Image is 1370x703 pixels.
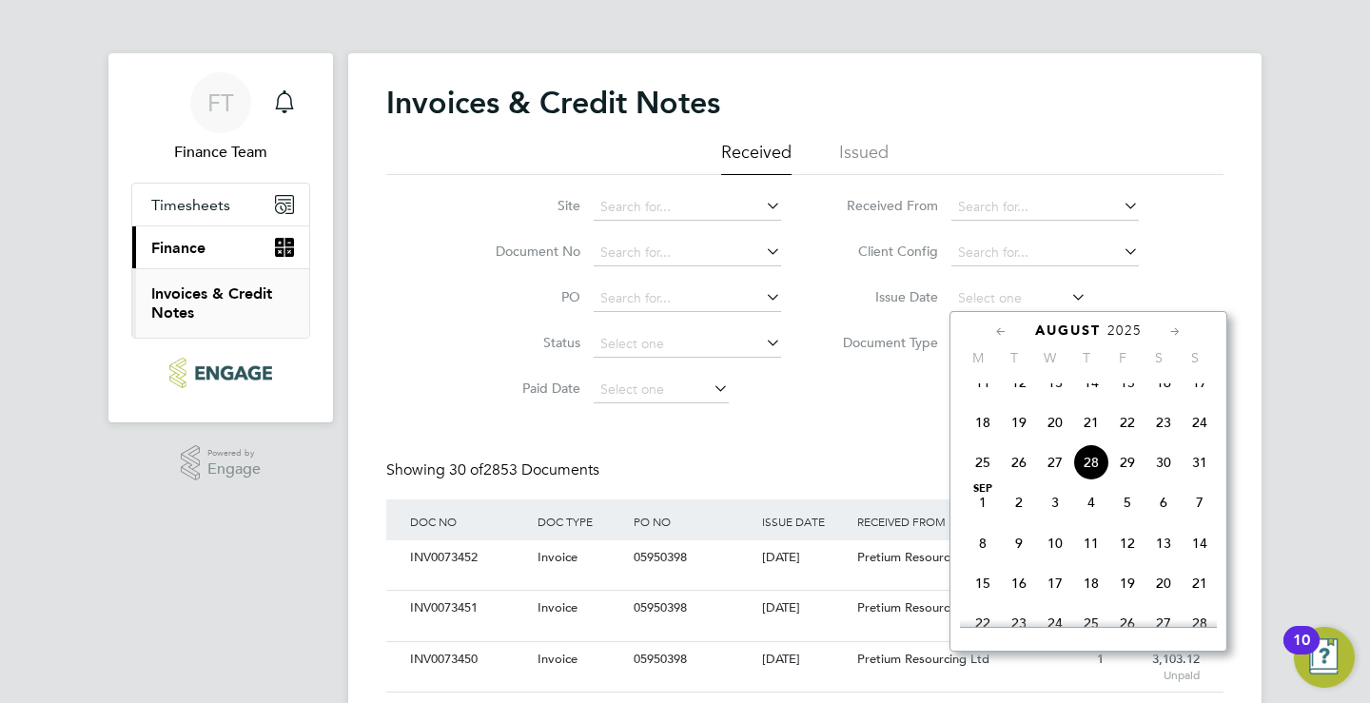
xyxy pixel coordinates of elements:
span: 21 [1182,565,1218,601]
span: 17 [1037,565,1073,601]
li: Received [721,141,792,175]
label: Paid Date [471,380,580,397]
span: 24 [1037,605,1073,641]
label: Status [471,334,580,351]
span: FT [207,90,234,115]
div: 3,103.12 [1108,642,1204,692]
span: Pretium Resourcing Ltd [857,549,989,565]
span: 13 [1145,525,1182,561]
div: DOC TYPE [533,499,629,543]
span: 25 [965,444,1001,480]
a: Powered byEngage [181,445,262,481]
span: 2853 Documents [449,460,599,479]
span: 24 [1182,404,1218,440]
input: Select one [594,331,781,358]
label: Document No [471,243,580,260]
span: Powered by [207,445,261,461]
span: 5 [1109,484,1145,520]
span: 23 [1001,605,1037,641]
span: S [1141,349,1177,366]
span: 14 [1073,364,1109,400]
input: Search for... [594,285,781,312]
input: Select one [951,285,1086,312]
div: [DATE] [757,591,853,626]
span: Engage [207,461,261,478]
div: INV0073450 [405,642,533,677]
div: ISSUE DATE [757,499,853,543]
span: Invoice [538,651,577,667]
div: INV0073451 [405,591,533,626]
span: Pretium Resourcing Ltd [857,599,989,615]
span: 31 [1182,444,1218,480]
span: 05950398 [634,599,687,615]
div: [DATE] [757,642,853,677]
span: 9 [1001,525,1037,561]
span: M [960,349,996,366]
label: PO [471,288,580,305]
span: 20 [1145,565,1182,601]
span: August [1035,322,1101,339]
span: Invoice [538,599,577,615]
span: 2025 [1107,322,1142,339]
span: Unpaid [1113,668,1200,683]
input: Select one [594,377,729,403]
span: 28 [1073,444,1109,480]
label: Received From [829,197,938,214]
span: 19 [1001,404,1037,440]
span: 05950398 [634,651,687,667]
span: W [1032,349,1068,366]
span: 28 [1182,605,1218,641]
nav: Main navigation [108,53,333,422]
span: 26 [1001,444,1037,480]
span: Pretium Resourcing Ltd [857,651,989,667]
input: Search for... [951,240,1139,266]
span: 27 [1037,444,1073,480]
button: Finance [132,226,309,268]
span: 30 [1145,444,1182,480]
a: Invoices & Credit Notes [151,284,272,322]
div: [DATE] [757,540,853,576]
span: 1 [965,484,1001,520]
div: INV0073452 [405,540,533,576]
span: 7 [1182,484,1218,520]
label: Client Config [829,243,938,260]
span: 15 [965,565,1001,601]
span: 14 [1182,525,1218,561]
span: Sep [965,484,1001,494]
span: T [996,349,1032,366]
span: 1 [1097,651,1104,667]
button: Open Resource Center, 10 new notifications [1294,627,1355,688]
span: 18 [965,404,1001,440]
span: 22 [965,605,1001,641]
div: DOC NO [405,499,533,543]
span: 3 [1037,484,1073,520]
a: Go to home page [131,358,310,388]
span: 4 [1073,484,1109,520]
span: Finance [151,239,205,257]
label: Issue Date [829,288,938,305]
li: Issued [839,141,889,175]
span: 12 [1109,525,1145,561]
span: Timesheets [151,196,230,214]
span: 13 [1037,364,1073,400]
button: Timesheets [132,184,309,225]
span: 18 [1073,565,1109,601]
span: 16 [1145,364,1182,400]
span: 05950398 [634,549,687,565]
a: FTFinance Team [131,72,310,164]
span: 19 [1109,565,1145,601]
div: 10 [1293,640,1310,665]
span: 11 [965,364,1001,400]
label: Site [471,197,580,214]
img: ncclondon-logo-retina.png [169,358,271,388]
span: 27 [1145,605,1182,641]
span: 10 [1037,525,1073,561]
span: Finance Team [131,141,310,164]
span: 25 [1073,605,1109,641]
span: F [1105,349,1141,366]
span: 16 [1001,565,1037,601]
span: S [1177,349,1213,366]
span: 11 [1073,525,1109,561]
label: Document Type [829,334,938,351]
span: 17 [1182,364,1218,400]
